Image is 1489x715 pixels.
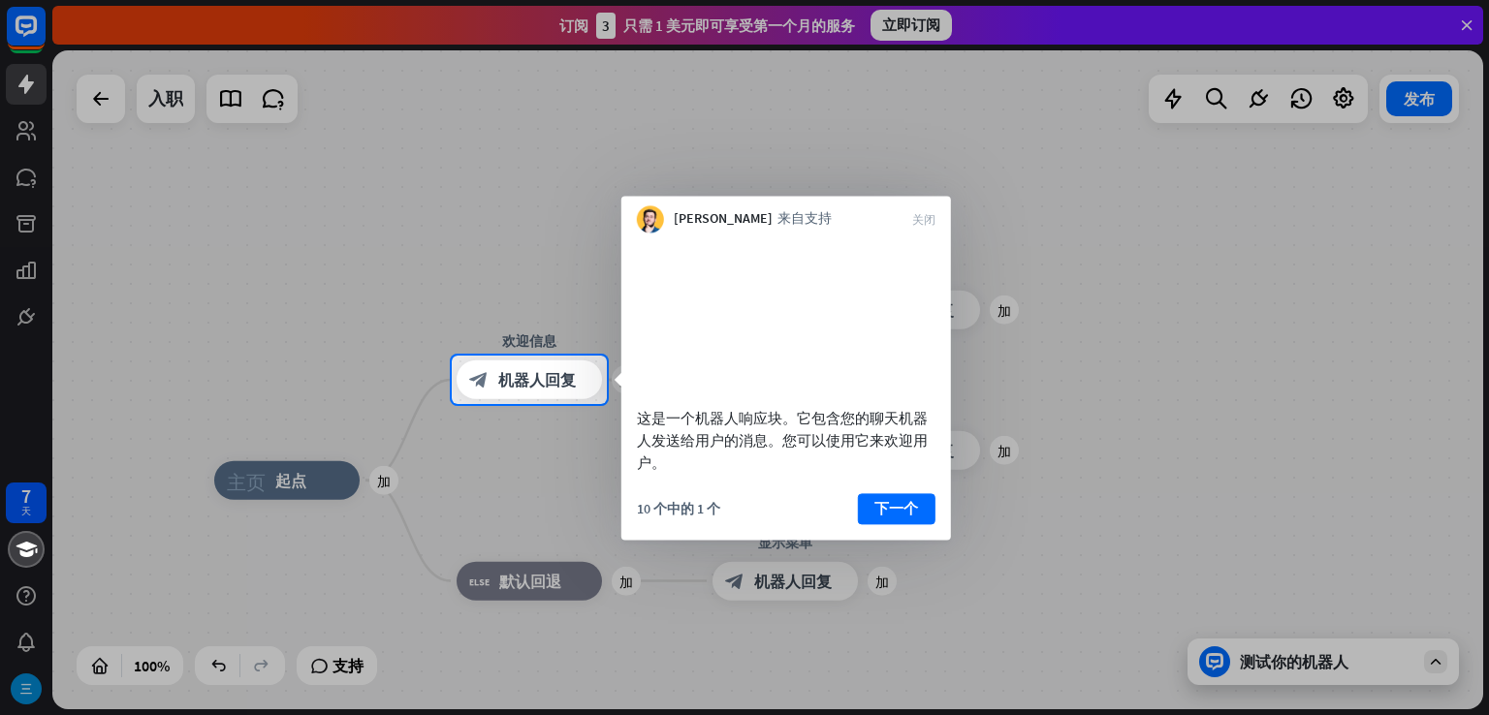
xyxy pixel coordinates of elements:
font: block_bot_response [469,370,489,389]
font: [PERSON_NAME] [674,210,773,228]
button: 下一个 [858,493,935,524]
font: 关闭 [912,213,935,225]
font: 这是一个机器人响应块。它包含您的聊天机器人发送给用户的消息。您可以使用它来欢迎用户。 [637,409,928,472]
font: 10 个中的 1 个 [637,500,720,517]
font: 下一个 [874,499,918,517]
font: 来自支持 [777,210,832,228]
font: 机器人回复 [498,370,576,389]
button: 打开 LiveChat 聊天小部件 [16,8,74,66]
